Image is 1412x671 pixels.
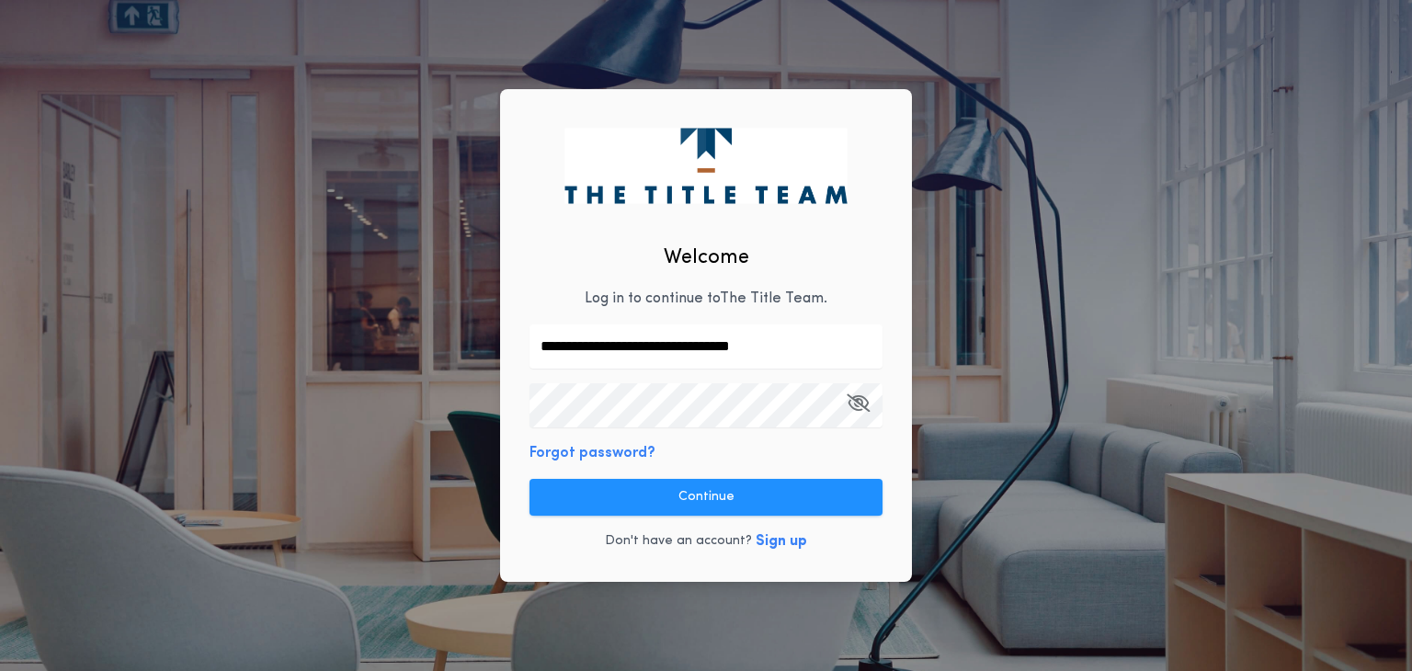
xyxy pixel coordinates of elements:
h2: Welcome [664,243,749,273]
button: Forgot password? [529,442,655,464]
p: Log in to continue to The Title Team . [585,288,827,310]
img: logo [564,128,847,203]
button: Continue [529,479,882,516]
p: Don't have an account? [605,532,752,551]
button: Sign up [756,530,807,552]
